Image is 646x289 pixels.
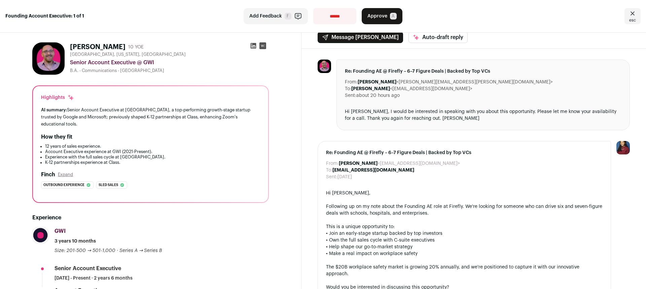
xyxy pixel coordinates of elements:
span: Re: Founding AE @ Firefly – 6–7 Figure Deals | Backed by Top VCs [326,149,603,156]
strong: Founding Account Executive: 1 of 1 [5,13,84,20]
span: Re: Founding AE @ Firefly – 6–7 Figure Deals | Backed by Top VCs [345,68,621,75]
dd: <[EMAIL_ADDRESS][DOMAIN_NAME]> [339,160,460,167]
span: F [285,13,291,20]
a: Close [624,8,641,24]
dt: From: [345,79,358,85]
button: Add Feedback F [244,8,308,24]
dt: To: [326,167,332,174]
span: Add Feedback [249,13,282,20]
b: [PERSON_NAME] [351,86,390,91]
dt: From: [326,160,339,167]
dd: <[PERSON_NAME][EMAIL_ADDRESS][PERSON_NAME][DOMAIN_NAME]> [358,79,553,85]
button: Auto-draft reply [408,32,468,43]
span: GWI [55,228,66,234]
h1: [PERSON_NAME] [70,42,125,52]
div: 10 YOE [128,44,144,50]
li: Account Executive experience at GWI (2021-Present). [45,149,260,154]
dt: Sent: [345,92,356,99]
li: K-12 partnerships experience at Class. [45,160,260,165]
span: [GEOGRAPHIC_DATA], [US_STATE], [GEOGRAPHIC_DATA] [70,52,186,57]
span: A [390,13,397,20]
img: 10010497-medium_jpg [616,141,630,154]
span: Approve [367,13,387,20]
div: Senior Account Executive [55,265,121,272]
div: Senior Account Executive at [GEOGRAPHIC_DATA], a top-performing growth-stage startup trusted by G... [41,106,260,128]
div: Hi [PERSON_NAME], I would be interested in speaking with you about this opportunity. Please let m... [345,108,621,122]
b: [PERSON_NAME] [339,161,378,166]
dd: <[EMAIL_ADDRESS][DOMAIN_NAME]> [351,85,472,92]
span: AI summary: [41,108,67,112]
b: [PERSON_NAME] [358,80,396,84]
dd: [DATE] [337,174,352,180]
button: Message [PERSON_NAME] [318,32,403,43]
span: [DATE] - Present · 2 years 6 months [55,275,133,282]
span: Size: 201-500 → 501-1,000 [55,248,115,253]
span: · [117,247,118,254]
h2: Experience [32,214,269,222]
h2: Finch [41,171,55,179]
dt: Sent: [326,174,337,180]
div: Senior Account Executive @ GWI [70,59,269,67]
span: Outbound experience [43,182,84,188]
button: Approve A [362,8,402,24]
span: Series A → Series B [119,248,163,253]
span: Sled sales [99,182,118,188]
img: 592ba6caa7b9124943df56f1c2d290e10ae2c5fc7ba361628cc77dfbb938cc54.jpg [318,60,331,73]
div: Highlights [41,94,74,101]
dt: To: [345,85,351,92]
span: esc [629,17,636,23]
button: Expand [58,172,73,177]
b: [EMAIL_ADDRESS][DOMAIN_NAME] [332,168,414,173]
img: 592ba6caa7b9124943df56f1c2d290e10ae2c5fc7ba361628cc77dfbb938cc54.jpg [32,42,65,75]
h2: How they fit [41,133,72,141]
img: 9f72d6090bd68f92d131c77c87cdb8caa4113d338f1f4292f44d88b45c3aa526.png [33,227,48,243]
li: 12 years of sales experience. [45,144,260,149]
div: B.A. - Communications - [GEOGRAPHIC_DATA] [70,68,269,73]
span: 3 years 10 months [55,238,96,245]
dd: about 20 hours ago [356,92,400,99]
li: Experience with the full sales cycle at [GEOGRAPHIC_DATA]. [45,154,260,160]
